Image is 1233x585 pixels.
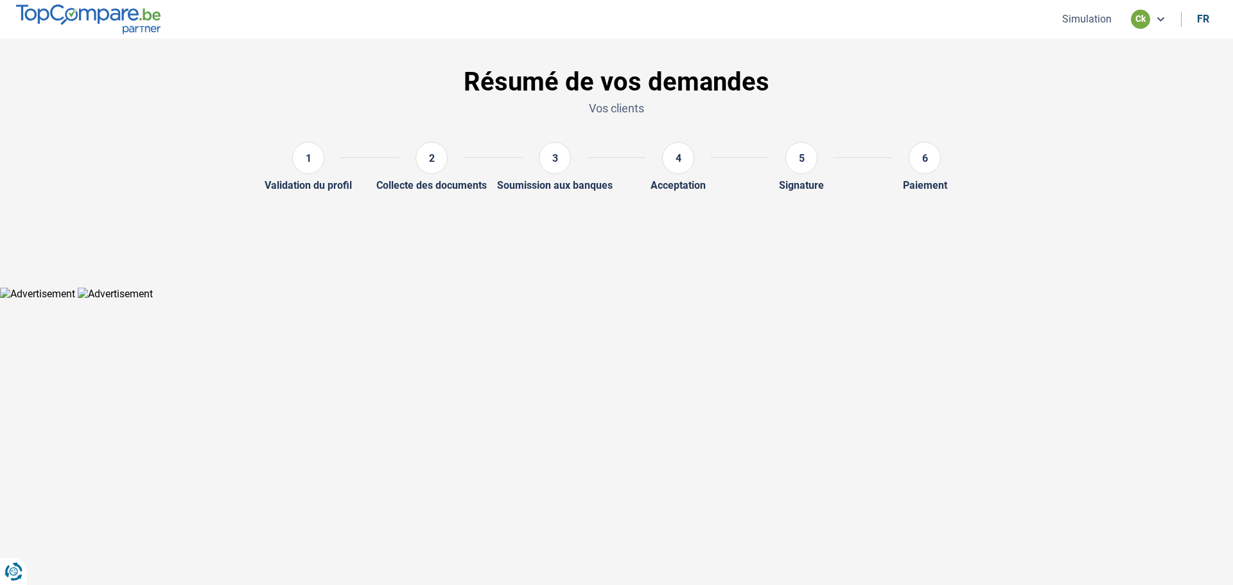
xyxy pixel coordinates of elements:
[1058,12,1115,26] button: Simulation
[200,67,1033,98] h1: Résumé de vos demandes
[1197,13,1209,25] div: fr
[415,142,448,174] div: 2
[16,4,161,33] img: TopCompare.be
[779,179,824,191] div: Signature
[265,179,352,191] div: Validation du profil
[909,142,941,174] div: 6
[539,142,571,174] div: 3
[292,142,324,174] div: 1
[651,179,706,191] div: Acceptation
[903,179,947,191] div: Paiement
[662,142,694,174] div: 4
[785,142,818,174] div: 5
[376,179,487,191] div: Collecte des documents
[200,100,1033,116] p: Vos clients
[1131,10,1150,29] div: ck
[78,288,153,300] img: Advertisement
[497,179,613,191] div: Soumission aux banques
